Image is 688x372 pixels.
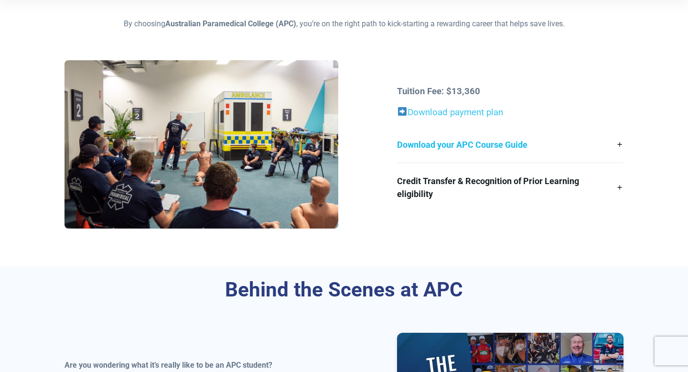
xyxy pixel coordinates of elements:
a: Credit Transfer & Recognition of Prior Learning eligibility [397,163,623,212]
strong: Australian Paramedical College (APC) [165,19,296,28]
a: Download your APC Course Guide [397,127,623,163]
strong: Are you wondering what it’s really like to be an APC student? [64,361,272,370]
h3: Behind the Scenes at APC [64,278,623,302]
a: Download payment plan [408,107,503,118]
p: By choosing , you’re on the right path to kick-starting a rewarding career that helps save lives. [64,18,623,30]
strong: Tuition Fee: $13,360 [397,86,480,97]
img: ➡️ [398,107,407,116]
